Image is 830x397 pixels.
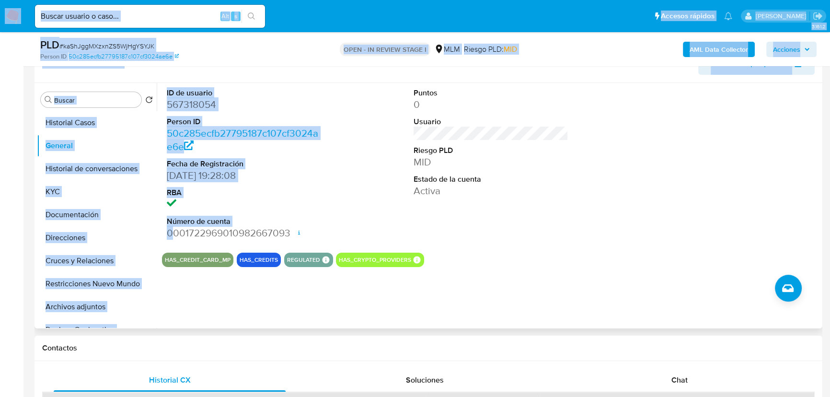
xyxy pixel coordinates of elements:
[773,42,800,57] span: Acciones
[414,117,568,127] dt: Usuario
[167,169,322,182] dd: [DATE] 19:28:08
[37,134,157,157] button: General
[813,11,823,21] a: Salir
[414,155,568,169] dd: MID
[414,174,568,185] dt: Estado de la cuenta
[37,203,157,226] button: Documentación
[42,58,123,68] h1: Información de Usuario
[661,11,715,21] span: Accesos rápidos
[683,42,755,57] button: AML Data Collector
[37,157,157,180] button: Historial de conversaciones
[724,12,732,20] a: Notificaciones
[690,42,748,57] b: AML Data Collector
[464,44,517,55] span: Riesgo PLD:
[167,159,322,169] dt: Fecha de Registración
[811,23,825,30] span: 3.161.2
[37,249,157,272] button: Cruces y Relaciones
[35,10,265,23] input: Buscar usuario o caso...
[221,12,229,21] span: Alt
[37,318,157,341] button: Devices Geolocation
[167,226,322,240] dd: 0001722969010982667093
[37,111,157,134] button: Historial Casos
[167,88,322,98] dt: ID de usuario
[434,44,460,55] div: MLM
[54,96,138,105] input: Buscar
[37,226,157,249] button: Direcciones
[414,184,568,198] dd: Activa
[405,374,443,385] span: Soluciones
[766,42,817,57] button: Acciones
[37,180,157,203] button: KYC
[755,12,809,21] p: erika.juarez@mercadolibre.com.mx
[145,96,153,106] button: Volver al orden por defecto
[42,343,815,353] h1: Contactos
[414,88,568,98] dt: Puntos
[414,145,568,156] dt: Riesgo PLD
[37,295,157,318] button: Archivos adjuntos
[37,272,157,295] button: Restricciones Nuevo Mundo
[167,216,322,227] dt: Número de cuenta
[59,41,154,51] span: # kaShJggMXzxnZS5WjHgYSYJK
[671,374,688,385] span: Chat
[167,126,318,153] a: 50c285ecfb27795187c107cf3024ae6e
[167,187,322,198] dt: RBA
[149,374,190,385] span: Historial CX
[69,52,179,61] a: 50c285ecfb27795187c107cf3024ae6e
[340,43,430,56] p: OPEN - IN REVIEW STAGE I
[414,98,568,111] dd: 0
[167,117,322,127] dt: Person ID
[40,37,59,52] b: PLD
[40,52,67,61] b: Person ID
[167,98,322,111] dd: 567318054
[504,44,517,55] span: MID
[45,96,52,104] button: Buscar
[242,10,261,23] button: search-icon
[234,12,237,21] span: s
